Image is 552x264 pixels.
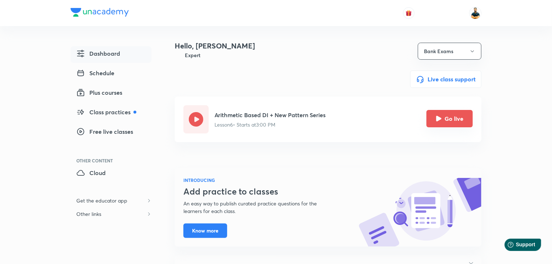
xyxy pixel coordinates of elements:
[71,207,107,221] h6: Other links
[185,51,200,59] h6: Expert
[71,66,152,82] a: Schedule
[71,85,152,102] a: Plus courses
[418,43,481,60] button: Bank Exams
[76,49,120,58] span: Dashboard
[76,169,106,177] span: Cloud
[405,10,412,16] img: avatar
[183,186,335,197] h3: Add practice to classes
[469,7,481,19] img: Sumit Kumar Verma
[410,71,481,88] button: Live class support
[71,194,133,207] h6: Get the educator app
[488,236,544,256] iframe: Help widget launcher
[183,200,335,215] p: An easy way to publish curated practice questions for the learners for each class.
[71,8,129,17] img: Company Logo
[76,158,152,163] div: Other Content
[215,121,326,128] p: Lesson 6 • Starts at 3:00 PM
[76,108,136,116] span: Class practices
[183,223,227,238] button: Know more
[175,41,255,51] h4: Hello, [PERSON_NAME]
[76,69,114,77] span: Schedule
[403,7,415,19] button: avatar
[76,88,122,97] span: Plus courses
[76,127,133,136] span: Free live classes
[71,8,129,18] a: Company Logo
[71,166,152,182] a: Cloud
[426,110,473,127] button: Go live
[175,51,182,59] img: Badge
[183,177,335,183] h6: INTRODUCING
[358,178,481,247] img: know-more
[71,46,152,63] a: Dashboard
[71,105,152,122] a: Class practices
[215,111,326,119] h5: Arithmetic Based DI + New Pattern Series
[71,124,152,141] a: Free live classes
